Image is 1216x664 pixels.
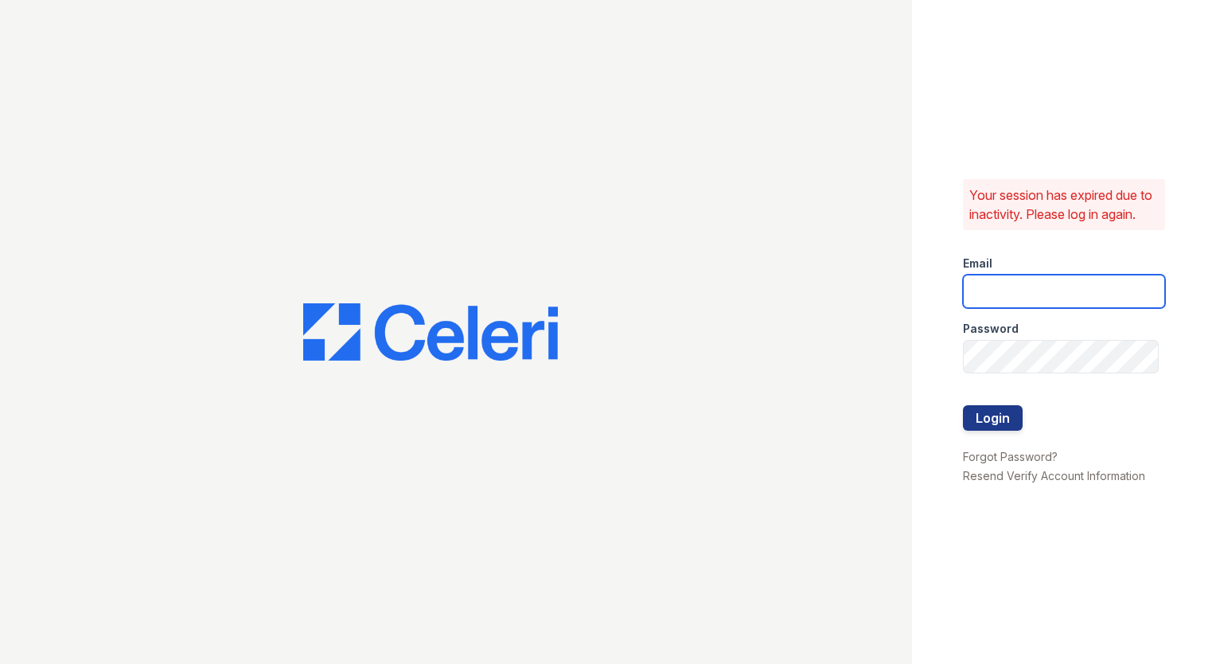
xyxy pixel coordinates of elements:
[303,303,558,361] img: CE_Logo_Blue-a8612792a0a2168367f1c8372b55b34899dd931a85d93a1a3d3e32e68fde9ad4.png
[963,450,1058,463] a: Forgot Password?
[963,405,1023,431] button: Login
[969,186,1159,224] p: Your session has expired due to inactivity. Please log in again.
[963,256,992,271] label: Email
[963,321,1019,337] label: Password
[963,469,1145,482] a: Resend Verify Account Information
